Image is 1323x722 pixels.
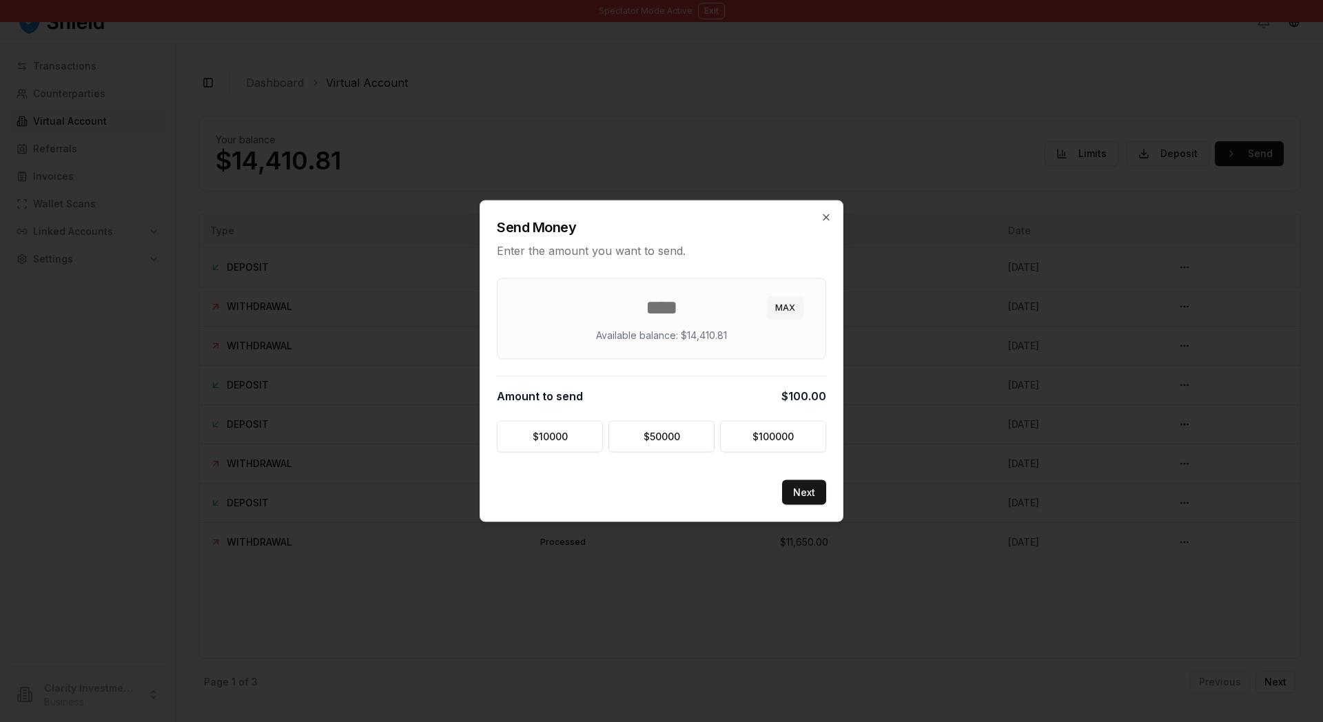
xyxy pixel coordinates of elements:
[497,243,826,259] p: Enter the amount you want to send.
[782,480,826,505] button: Next
[781,388,826,404] span: $100.00
[767,297,803,319] button: MAX
[608,421,715,453] button: $50000
[720,421,826,453] button: $100000
[497,218,826,237] h2: Send Money
[497,388,583,404] span: Amount to send
[497,421,603,453] button: $10000
[596,329,727,342] p: Available balance: $14,410.81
